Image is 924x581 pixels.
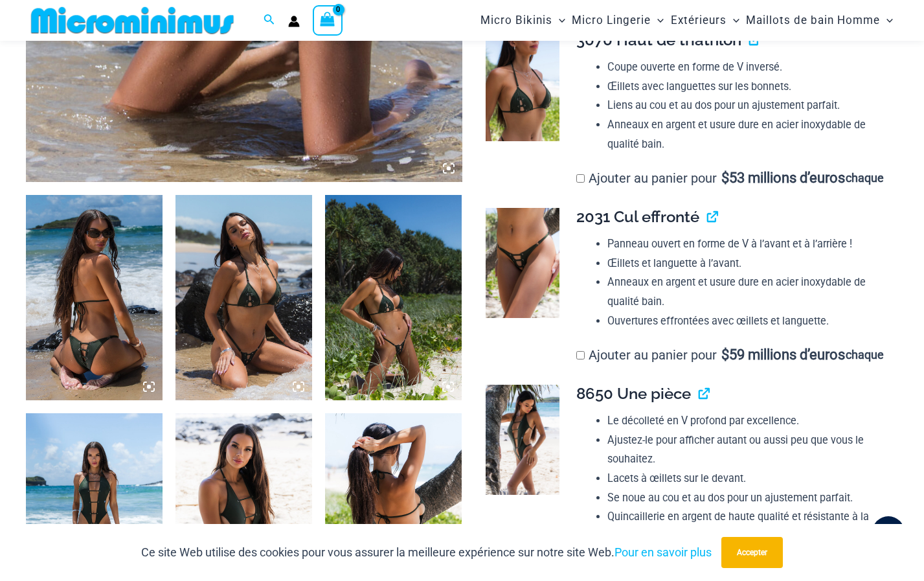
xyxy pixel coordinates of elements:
a: Lien de l’icône de recherche [264,12,275,28]
a: Voir le panier, vide [313,5,343,35]
img: Link Army 3070 Tri Top 2031 Cheeky [26,195,163,400]
font: Micro Bikinis [480,14,552,27]
a: Micro LingerieMenu ToggleBasculement du menu [569,4,667,37]
a: Pour en savoir plus [614,545,712,559]
font: 53 millions d’euros [729,170,845,186]
li: Anneaux en argent et usure dure en acier inoxydable de qualité bain. [607,273,887,311]
li: Ajustez-le pour afficher autant ou aussi peu que vous le souhaitez. [607,431,887,469]
img: Link Army 3070 Tri Top 4580 Micro [325,195,462,400]
a: Lien de l’icône du compte [288,16,300,27]
span: Basculement du menu [651,4,664,37]
img: Link Army 2031 Cheeky [486,208,559,318]
button: Accepter [721,537,783,568]
img: MM SHOP LOGO FLAT [26,6,239,35]
span: Basculement du menu [880,4,893,37]
img: Link Army 3070 Tri Top 4580 Micro [175,195,312,400]
li: Lacets à œillets sur le devant. [607,469,887,488]
li: Anneaux en argent et usure dure en acier inoxydable de qualité bain. [607,115,887,154]
span: chaque [846,348,884,361]
li: Œillets avec languettes sur les bonnets. [607,77,887,97]
span: $ [721,347,729,363]
li: Œillets et languette à l’avant. [607,254,887,273]
input: Ajouter au panier pour$59 millions d’euros chaque [576,351,585,359]
a: Micro BikinisMenu ToggleBasculement du menu [477,4,569,37]
li: Le décolleté en V profond par excellence. [607,411,887,431]
li: Ouvertures effrontées avec œillets et languette. [607,312,887,331]
img: Link Army 8650 One Piece [486,385,559,495]
font: 59 millions d’euros [729,347,845,363]
span: Basculement du menu [552,4,565,37]
font: Extérieurs [671,14,727,27]
li: Se noue au cou et au dos pour un ajustement parfait. [607,488,887,508]
font: Ajouter au panier pour [589,170,717,186]
span: chaque [846,172,884,185]
span: 8650 Une pièce [576,384,691,403]
span: 2031 Cul effronté [576,207,699,226]
font: Ajouter au panier pour [589,347,717,363]
li: Coupe ouverte en forme de V inversé. [607,58,887,77]
span: $ [721,170,729,186]
font: Micro Lingerie [572,14,651,27]
span: Basculement du menu [727,4,739,37]
li: Liens au cou et au dos pour un ajustement parfait. [607,96,887,115]
a: Maillots de bain HommeMenu ToggleBasculement du menu [743,4,896,37]
nav: Site Navigation [475,2,898,39]
li: Quincaillerie en argent de haute qualité et résistante à la rouille. [607,507,887,545]
font: Maillots de bain Homme [746,14,880,27]
li: Panneau ouvert en forme de V à l’avant et à l’arrière ! [607,234,887,254]
input: Ajouter au panier pour$53 millions d’euros chaque [576,174,585,183]
a: ExtérieursMenu ToggleBasculement du menu [668,4,743,37]
p: Ce site Web utilise des cookies pour vous assurer la meilleure expérience sur notre site Web. [141,543,712,562]
img: Link Army 3070 Tri Top [486,31,559,141]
